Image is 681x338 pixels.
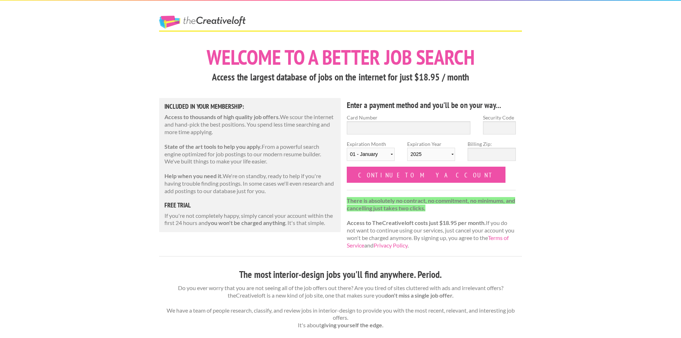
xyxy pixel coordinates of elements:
h3: The most interior-design jobs you'll find anywhere. Period. [159,268,522,281]
h5: free trial [164,202,335,209]
strong: State of the art tools to help you apply. [164,143,262,150]
label: Card Number [347,114,470,121]
p: If you do not want to continue using our services, just cancel your account you won't be charged ... [347,197,516,249]
input: Continue to my account [347,167,505,183]
p: We scour the internet and hand-pick the best positions. You spend less time searching and more ti... [164,113,335,136]
a: Privacy Policy [374,242,408,249]
h3: Access the largest database of jobs on the internet for just $18.95 / month [159,70,522,84]
strong: Access to thousands of high quality job offers. [164,113,280,120]
h4: Enter a payment method and you'll be on your way... [347,99,516,111]
label: Security Code [483,114,516,121]
a: Terms of Service [347,234,509,249]
strong: giving yourself the edge. [321,322,384,328]
label: Expiration Year [407,140,455,167]
p: If you're not completely happy, simply cancel your account within the first 24 hours and . It's t... [164,212,335,227]
a: The Creative Loft [159,16,246,29]
p: We're on standby, ready to help if you're having trouble finding postings. In some cases we'll ev... [164,172,335,195]
h1: Welcome to a better job search [159,47,522,68]
strong: There is absolutely no contract, no commitment, no minimums, and cancelling just takes two clicks. [347,197,515,211]
label: Billing Zip: [468,140,515,148]
strong: don't miss a single job offer. [385,292,454,299]
strong: Help when you need it. [164,172,223,179]
strong: Access to TheCreativeloft costs just $18.95 per month. [347,219,486,226]
label: Expiration Month [347,140,395,167]
select: Expiration Year [407,148,455,161]
p: From a powerful search engine optimized for job postings to our modern resume builder. We've buil... [164,143,335,165]
h5: Included in Your Membership: [164,103,335,110]
p: Do you ever worry that you are not seeing all of the job offers out there? Are you tired of sites... [159,284,522,329]
select: Expiration Month [347,148,395,161]
strong: you won't be charged anything [208,219,285,226]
